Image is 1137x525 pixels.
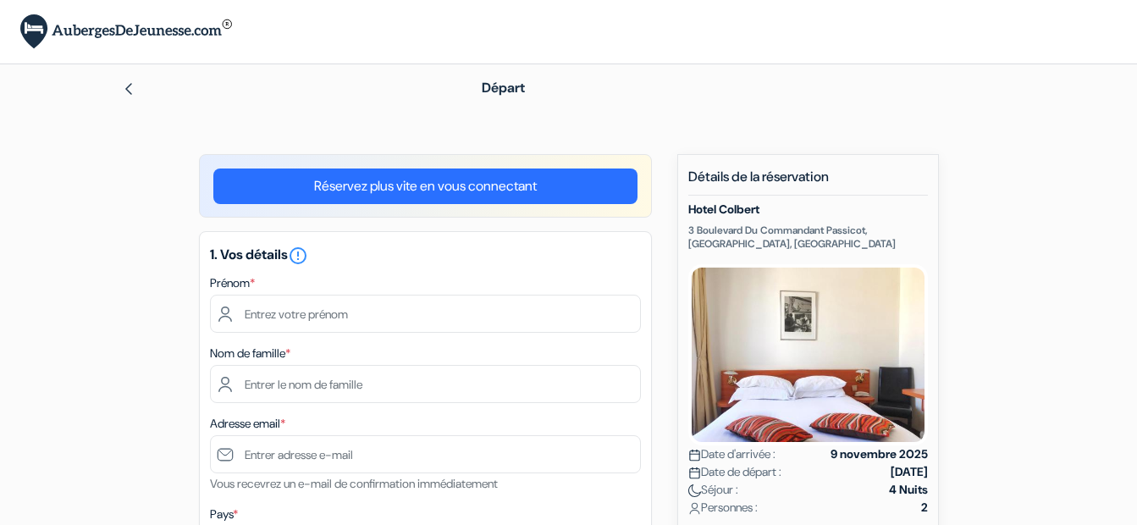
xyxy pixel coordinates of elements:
strong: [DATE] [891,463,928,481]
input: Entrer le nom de famille [210,365,641,403]
input: Entrez votre prénom [210,295,641,333]
img: moon.svg [688,484,701,497]
img: left_arrow.svg [122,82,135,96]
img: calendar.svg [688,449,701,461]
label: Nom de famille [210,345,290,362]
span: Date de départ : [688,463,781,481]
span: Date d'arrivée : [688,445,775,463]
h5: Hotel Colbert [688,202,928,217]
span: Départ [482,79,525,97]
label: Prénom [210,274,255,292]
h5: Détails de la réservation [688,169,928,196]
span: Séjour : [688,481,738,499]
img: user_icon.svg [688,502,701,515]
img: calendar.svg [688,467,701,479]
a: Réservez plus vite en vous connectant [213,169,637,204]
p: 3 Boulevard Du Commandant Passicot, [GEOGRAPHIC_DATA], [GEOGRAPHIC_DATA] [688,224,928,251]
strong: 4 Nuits [889,481,928,499]
small: Vous recevrez un e-mail de confirmation immédiatement [210,476,498,491]
span: Personnes : [688,499,758,517]
label: Adresse email [210,415,285,433]
strong: 9 novembre 2025 [831,445,928,463]
a: error_outline [288,246,308,263]
strong: 2 [921,499,928,517]
h5: 1. Vos détails [210,246,641,266]
input: Entrer adresse e-mail [210,435,641,473]
img: AubergesDeJeunesse.com [20,14,232,49]
i: error_outline [288,246,308,266]
label: Pays [210,506,238,523]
